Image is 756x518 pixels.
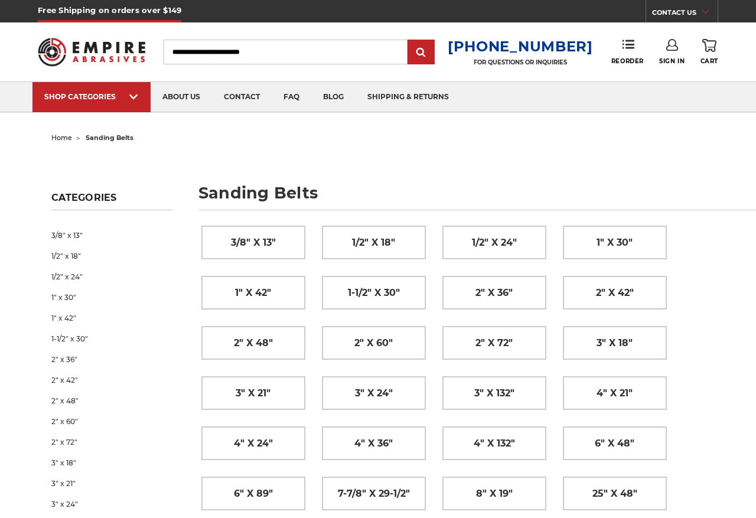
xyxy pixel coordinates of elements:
[563,276,666,309] a: 2" x 42"
[234,484,273,504] span: 6" x 89"
[44,92,139,101] div: SHOP CATEGORIES
[51,349,172,370] a: 2" x 36"
[474,383,514,403] span: 3" x 132"
[51,370,172,390] a: 2" x 42"
[443,377,546,409] a: 3" x 132"
[563,226,666,259] a: 1" x 30"
[443,427,546,460] a: 4" x 132"
[151,82,212,112] a: about us
[409,41,433,64] input: Submit
[51,494,172,514] a: 3" x 24"
[51,328,172,349] a: 1-1/2" x 30"
[202,377,305,409] a: 3" x 21"
[354,434,393,454] span: 4" x 36"
[51,192,172,210] h5: Categories
[51,390,172,411] a: 2" x 48"
[322,427,425,460] a: 4" x 36"
[212,82,272,112] a: contact
[38,31,145,73] img: Empire Abrasives
[611,39,644,64] a: Reorder
[322,327,425,359] a: 2" x 60"
[443,327,546,359] a: 2" x 72"
[443,477,546,510] a: 8" x 19"
[86,133,133,142] span: sanding belts
[472,233,517,253] span: 1/2" x 24"
[476,484,513,504] span: 8" x 19"
[475,333,513,353] span: 2" x 72"
[51,246,172,266] a: 1/2" x 18"
[348,283,400,303] span: 1-1/2" x 30"
[474,434,515,454] span: 4" x 132"
[51,411,172,432] a: 2" x 60"
[51,473,172,494] a: 3" x 21"
[475,283,513,303] span: 2" x 36"
[234,333,273,353] span: 2" x 48"
[354,333,393,353] span: 2" x 60"
[563,427,666,460] a: 6" x 48"
[443,276,546,309] a: 2" x 36"
[51,225,172,246] a: 3/8" x 13"
[700,39,718,65] a: Cart
[595,434,634,454] span: 6" x 48"
[356,82,461,112] a: shipping & returns
[51,432,172,452] a: 2" x 72"
[597,233,633,253] span: 1" x 30"
[322,226,425,259] a: 1/2" x 18"
[597,333,633,353] span: 3" x 18"
[443,226,546,259] a: 1/2" x 24"
[338,484,410,504] span: 7-7/8" x 29-1/2"
[597,383,633,403] span: 4" x 21"
[563,377,666,409] a: 4" x 21"
[236,383,271,403] span: 3" x 21"
[322,377,425,409] a: 3" x 24"
[202,477,305,510] a: 6" x 89"
[51,308,172,328] a: 1" x 42"
[272,82,311,112] a: faq
[448,58,593,66] p: FOR QUESTIONS OR INQUIRIES
[322,276,425,309] a: 1-1/2" x 30"
[355,383,393,403] span: 3" x 24"
[231,233,276,253] span: 3/8" x 13"
[700,57,718,65] span: Cart
[652,6,718,22] a: CONTACT US
[448,38,593,55] a: [PHONE_NUMBER]
[311,82,356,112] a: blog
[563,327,666,359] a: 3" x 18"
[659,57,685,65] span: Sign In
[202,427,305,460] a: 4" x 24"
[322,477,425,510] a: 7-7/8" x 29-1/2"
[202,327,305,359] a: 2" x 48"
[352,233,395,253] span: 1/2" x 18"
[592,484,637,504] span: 25" x 48"
[235,283,271,303] span: 1" x 42"
[51,287,172,308] a: 1" x 30"
[51,452,172,473] a: 3" x 18"
[234,434,273,454] span: 4" x 24"
[563,477,666,510] a: 25" x 48"
[202,276,305,309] a: 1" x 42"
[51,266,172,287] a: 1/2" x 24"
[596,283,634,303] span: 2" x 42"
[51,133,72,142] a: home
[202,226,305,259] a: 3/8" x 13"
[611,57,644,65] span: Reorder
